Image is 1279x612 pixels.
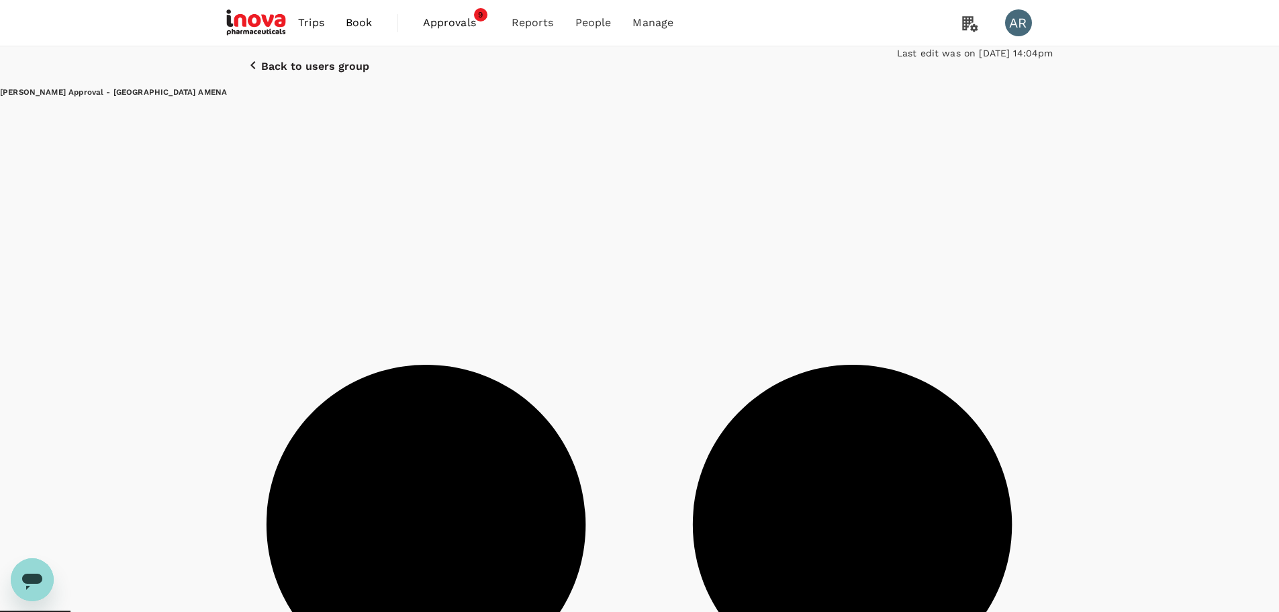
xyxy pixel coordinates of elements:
[423,15,490,31] span: Approvals
[226,8,288,38] img: iNova Pharmaceuticals
[226,46,388,87] button: Back to users group
[897,48,1053,58] span: Last edit was on [DATE] 14:04pm
[298,15,324,31] span: Trips
[1005,9,1032,36] div: AR
[261,60,369,73] p: Back to users group
[632,15,673,31] span: Manage
[11,558,54,601] iframe: Button to launch messaging window
[474,8,487,21] span: 9
[346,15,373,31] span: Book
[575,15,612,31] span: People
[512,15,554,31] span: Reports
